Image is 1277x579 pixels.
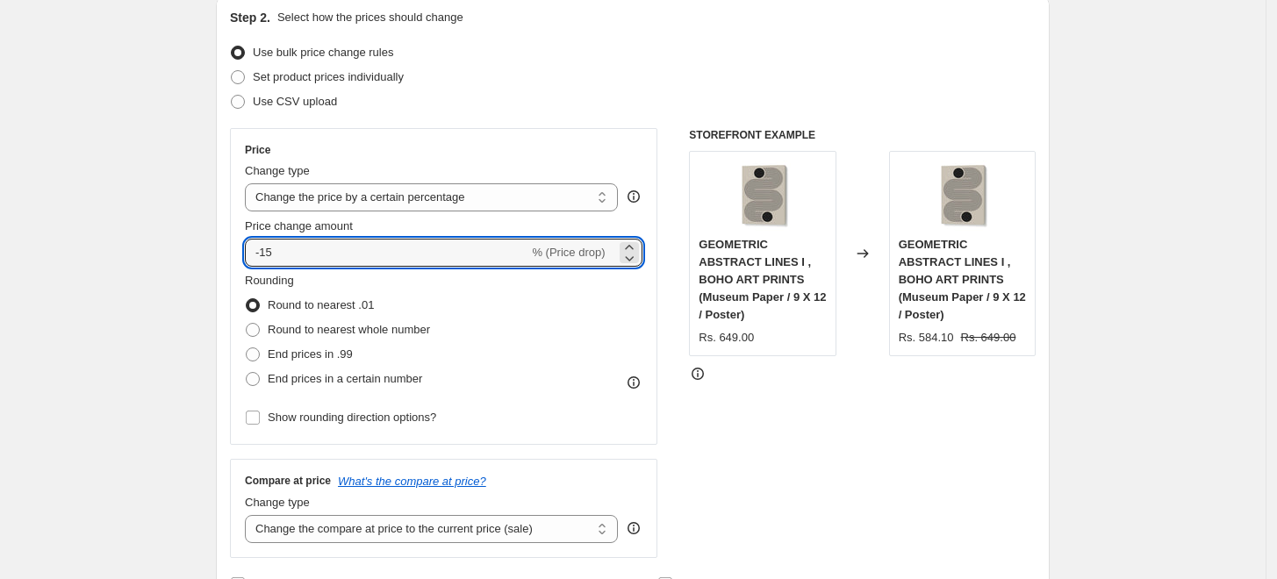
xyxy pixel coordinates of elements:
input: -15 [245,239,528,267]
span: Change type [245,164,310,177]
span: Round to nearest whole number [268,323,430,336]
div: Rs. 584.10 [899,329,954,347]
span: Round to nearest .01 [268,298,374,311]
h6: STOREFRONT EXAMPLE [689,128,1036,142]
span: Change type [245,496,310,509]
img: gallerywrap-resized_212f066c-7c3d-4415-9b16-553eb73bee29_80x.jpg [728,161,798,231]
span: End prices in .99 [268,347,353,361]
h2: Step 2. [230,9,270,26]
h3: Compare at price [245,474,331,488]
div: help [625,188,642,205]
div: help [625,519,642,537]
span: Use bulk price change rules [253,46,393,59]
p: Select how the prices should change [277,9,463,26]
img: gallerywrap-resized_212f066c-7c3d-4415-9b16-553eb73bee29_80x.jpg [927,161,997,231]
span: % (Price drop) [532,246,605,259]
span: Set product prices individually [253,70,404,83]
span: Price change amount [245,219,353,232]
span: Rounding [245,274,294,287]
span: Show rounding direction options? [268,411,436,424]
span: GEOMETRIC ABSTRACT LINES I , BOHO ART PRINTS (Museum Paper / 9 X 12 / Poster) [899,238,1026,321]
span: GEOMETRIC ABSTRACT LINES I , BOHO ART PRINTS (Museum Paper / 9 X 12 / Poster) [699,238,826,321]
strike: Rs. 649.00 [961,329,1016,347]
div: Rs. 649.00 [699,329,754,347]
h3: Price [245,143,270,157]
span: End prices in a certain number [268,372,422,385]
button: What's the compare at price? [338,475,486,488]
span: Use CSV upload [253,95,337,108]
